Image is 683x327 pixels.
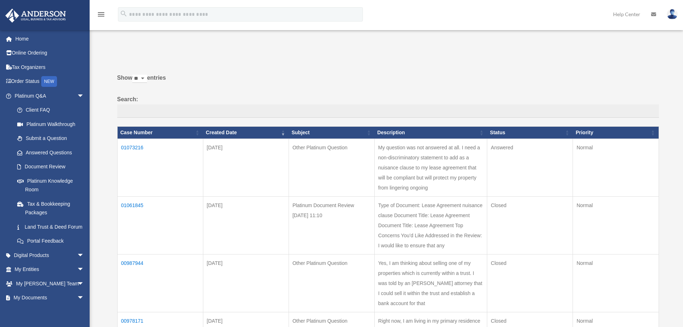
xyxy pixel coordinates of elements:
a: Home [5,32,95,46]
a: Tax & Bookkeeping Packages [10,197,91,220]
input: Search: [117,104,659,118]
th: Case Number: activate to sort column ascending [117,127,203,139]
label: Search: [117,94,659,118]
a: Platinum Q&Aarrow_drop_down [5,89,91,103]
a: Online Ordering [5,46,95,60]
a: Platinum Knowledge Room [10,174,91,197]
a: My [PERSON_NAME] Teamarrow_drop_down [5,276,95,291]
a: Document Review [10,160,91,174]
td: [DATE] [203,139,289,196]
a: Answered Questions [10,145,88,160]
td: Closed [487,196,573,254]
td: Normal [573,196,659,254]
span: arrow_drop_down [77,262,91,277]
a: Platinum Walkthrough [10,117,91,131]
a: Submit a Question [10,131,91,146]
a: menu [97,13,105,19]
td: 01061845 [117,196,203,254]
span: arrow_drop_down [77,276,91,291]
td: Yes, I am thinking about selling one of my properties which is currently within a trust. I was to... [374,254,487,312]
th: Created Date: activate to sort column ascending [203,127,289,139]
th: Priority: activate to sort column ascending [573,127,659,139]
img: User Pic [667,9,678,19]
td: Other Platinum Question [289,139,374,196]
td: Normal [573,139,659,196]
a: Client FAQ [10,103,91,117]
a: Portal Feedback [10,234,91,248]
td: Type of Document: Lease Agreement nuisance clause Document Title: Lease Agreement Document Title:... [374,196,487,254]
td: [DATE] [203,254,289,312]
td: 00987944 [117,254,203,312]
td: 01073216 [117,139,203,196]
td: Answered [487,139,573,196]
img: Anderson Advisors Platinum Portal [3,9,68,23]
td: Normal [573,254,659,312]
td: Closed [487,254,573,312]
th: Description: activate to sort column ascending [374,127,487,139]
a: My Entitiesarrow_drop_down [5,262,95,277]
div: NEW [41,76,57,87]
label: Show entries [117,73,659,90]
span: arrow_drop_down [77,248,91,263]
select: Showentries [132,75,147,83]
td: Platinum Document Review [DATE] 11:10 [289,196,374,254]
td: Other Platinum Question [289,254,374,312]
span: arrow_drop_down [77,89,91,103]
td: [DATE] [203,196,289,254]
td: My question was not answered at all. I need a non-discriminatory statement to add as a nuisance c... [374,139,487,196]
th: Subject: activate to sort column ascending [289,127,374,139]
a: Tax Organizers [5,60,95,74]
a: Land Trust & Deed Forum [10,220,91,234]
th: Status: activate to sort column ascending [487,127,573,139]
span: arrow_drop_down [77,291,91,305]
a: My Documentsarrow_drop_down [5,291,95,305]
i: menu [97,10,105,19]
i: search [120,10,128,18]
a: Order StatusNEW [5,74,95,89]
a: Digital Productsarrow_drop_down [5,248,95,262]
